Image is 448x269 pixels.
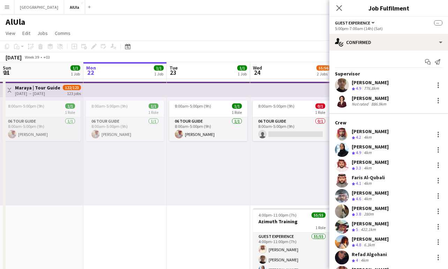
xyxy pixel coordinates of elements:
[356,196,361,201] span: 4.6
[352,128,389,134] div: [PERSON_NAME]
[315,110,325,115] span: 1 Role
[70,65,80,71] span: 1/1
[335,26,442,31] div: 5:00pm-7:00am (14h) (Sat)
[86,65,96,71] span: Mon
[363,150,373,156] div: 4km
[356,150,361,155] span: 4.9
[352,159,389,165] div: [PERSON_NAME]
[253,101,331,141] app-job-card: 8:00am-5:00pm (9h)0/11 Role06 Tour Guide0/18:00am-5:00pm (9h)
[14,0,64,14] button: [GEOGRAPHIC_DATA]
[356,165,361,170] span: 3.3
[356,242,361,247] span: 4.8
[329,3,448,13] h3: Job Fulfilment
[335,20,370,26] span: Guest Experience
[352,79,389,86] div: [PERSON_NAME]
[258,103,294,109] span: 8:00am-5:00pm (9h)
[55,30,70,36] span: Comms
[352,236,389,242] div: [PERSON_NAME]
[71,71,80,77] div: 1 Job
[37,30,48,36] span: Jobs
[35,29,51,38] a: Jobs
[363,196,373,202] div: 4km
[356,134,361,140] span: 4.2
[352,251,387,257] div: Refad Algohani
[363,242,376,248] div: 6.3km
[317,71,330,77] div: 2 Jobs
[148,110,158,115] span: 1 Role
[63,85,81,90] span: 122/123
[3,65,11,71] span: Sun
[370,101,388,107] div: 886.9km
[356,181,361,186] span: 4.1
[86,101,164,141] app-job-card: 8:00am-5:00pm (9h)1/11 Role06 Tour Guide1/18:00am-5:00pm (9h)[PERSON_NAME]
[2,101,81,141] app-job-card: 8:00am-5:00pm (9h)1/11 Role06 Tour Guide1/18:00am-5:00pm (9h)[PERSON_NAME]
[356,227,358,232] span: 5
[315,103,325,109] span: 0/1
[232,110,242,115] span: 1 Role
[363,165,373,171] div: 4km
[312,212,326,218] span: 55/55
[65,110,75,115] span: 1 Role
[86,117,164,141] app-card-role: 06 Tour Guide1/18:00am-5:00pm (9h)[PERSON_NAME]
[359,227,377,233] div: 422.1km
[329,34,448,51] div: Confirmed
[6,17,25,27] h1: AlUla
[23,54,40,60] span: Week 39
[154,65,164,71] span: 1/1
[253,218,331,225] h3: Azimuth Training
[15,85,60,91] h3: Maraya | Tour Guide
[6,30,15,36] span: View
[352,144,389,150] div: [PERSON_NAME]
[329,71,448,77] div: Supervisor
[154,71,163,77] div: 1 Job
[91,103,128,109] span: 8:00am-5:00pm (9h)
[169,101,247,141] app-job-card: 8:00am-5:00pm (9h)1/11 Role06 Tour Guide1/18:00am-5:00pm (9h)[PERSON_NAME]
[253,117,331,141] app-card-role: 06 Tour Guide0/18:00am-5:00pm (9h)
[85,68,96,77] span: 22
[363,181,373,187] div: 4km
[43,54,50,60] div: +03
[8,103,44,109] span: 8:00am-5:00pm (9h)
[3,29,18,38] a: View
[352,95,389,101] div: [PERSON_NAME]
[169,68,178,77] span: 23
[169,117,247,141] app-card-role: 06 Tour Guide1/18:00am-5:00pm (9h)[PERSON_NAME]
[356,86,361,91] span: 4.9
[434,20,442,26] span: --
[67,90,81,96] div: 123 jobs
[170,65,178,71] span: Tue
[238,71,247,77] div: 1 Job
[352,205,389,211] div: [PERSON_NAME]
[15,91,60,96] div: [DATE] → [DATE]
[2,117,81,141] app-card-role: 06 Tour Guide1/18:00am-5:00pm (9h)[PERSON_NAME]
[20,29,33,38] a: Edit
[237,65,247,71] span: 1/1
[352,174,385,181] div: Faris Al-Qubali
[64,0,85,14] button: AlUla
[315,225,326,230] span: 1 Role
[363,86,380,92] div: 776.8km
[329,119,448,126] div: Crew
[175,103,211,109] span: 8:00am-5:00pm (9h)
[316,65,330,71] span: 55/56
[363,211,375,217] div: 280m
[352,101,370,107] div: Not rated
[359,257,370,263] div: 4km
[356,211,361,217] span: 3.8
[22,30,30,36] span: Edit
[149,103,158,109] span: 1/1
[352,190,389,196] div: [PERSON_NAME]
[335,20,376,26] button: Guest Experience
[253,65,262,71] span: Wed
[363,134,373,140] div: 4km
[252,68,262,77] span: 24
[52,29,73,38] a: Comms
[356,257,358,263] span: 4
[6,54,22,61] div: [DATE]
[352,220,389,227] div: [PERSON_NAME]
[259,212,297,218] span: 4:00pm-11:00pm (7h)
